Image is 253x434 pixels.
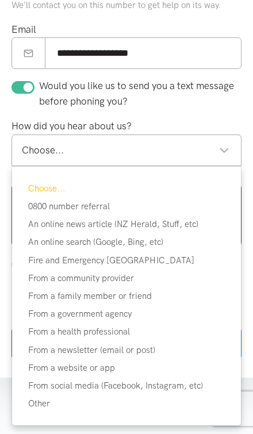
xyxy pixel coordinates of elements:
span: Would you like us to send you a text message before phoning you? [39,80,234,107]
div: From a community provider [12,271,241,285]
div: Choose... [22,143,229,158]
div: From a health professional [12,325,241,339]
div: From a family member or friend [12,289,241,303]
label: Email [11,22,36,37]
div: 0800 number referral [12,199,241,213]
div: Choose... [12,182,241,195]
div: An online search (Google, Bing, etc) [12,235,241,249]
div: Fire and Emergency [GEOGRAPHIC_DATA] [12,254,241,267]
div: From a newsletter (email or post) [12,343,241,357]
div: From a government agency [12,307,241,321]
div: From a website or app [12,361,241,375]
div: An online news article (NZ Herald, Stuff, etc) [12,217,241,231]
input: Email [45,37,241,69]
div: Other [12,397,241,410]
label: How did you hear about us? [11,118,132,134]
div: From social media (Facebook, Instagram, etc) [12,379,241,393]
